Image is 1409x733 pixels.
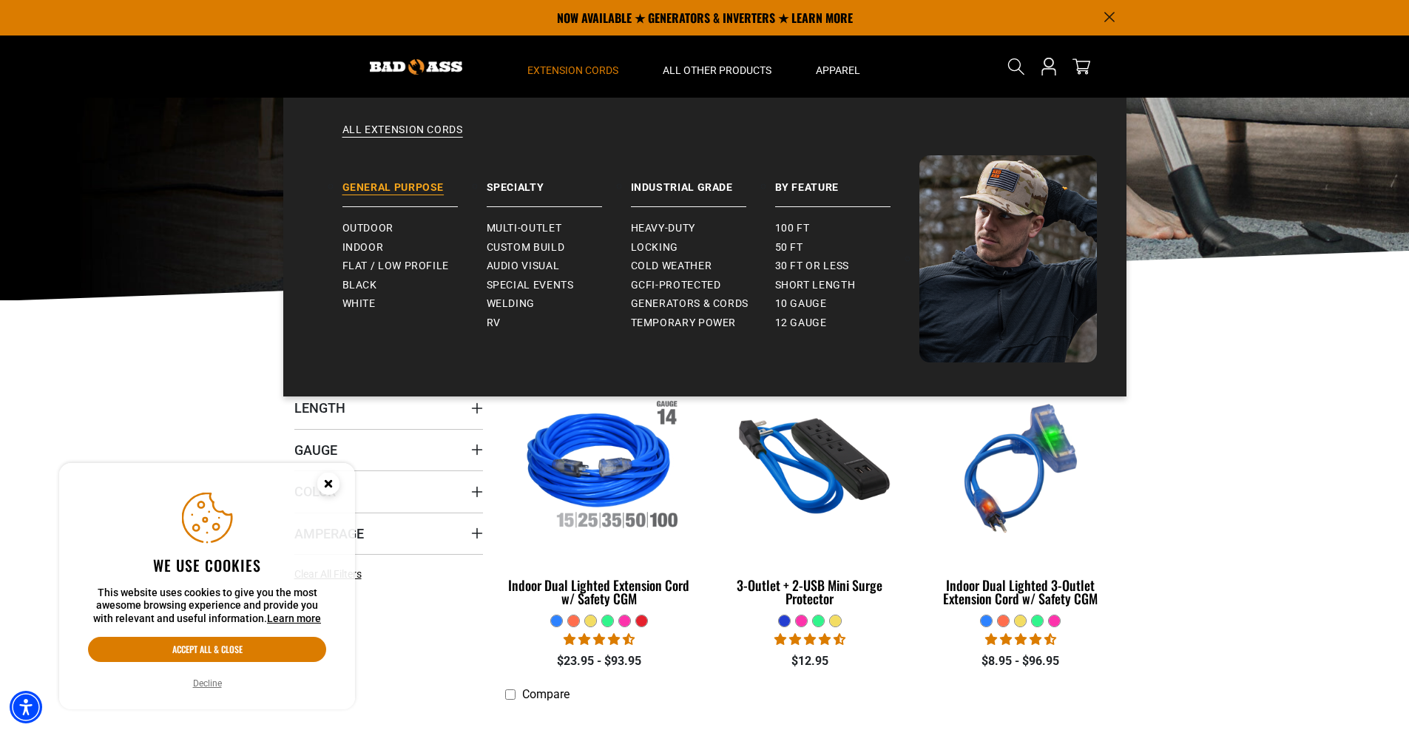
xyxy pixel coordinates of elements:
[631,222,695,235] span: Heavy-Duty
[505,36,641,98] summary: Extension Cords
[487,314,631,333] a: RV
[775,155,919,207] a: By Feature
[342,155,487,207] a: General Purpose
[926,578,1115,605] div: Indoor Dual Lighted 3-Outlet Extension Cord w/ Safety CGM
[927,383,1114,553] img: blue
[487,276,631,295] a: Special Events
[294,399,345,416] span: Length
[631,260,712,273] span: Cold Weather
[775,257,919,276] a: 30 ft or less
[631,317,737,330] span: Temporary Power
[1004,55,1028,78] summary: Search
[775,219,919,238] a: 100 ft
[631,219,775,238] a: Heavy-Duty
[631,257,775,276] a: Cold Weather
[505,652,694,670] div: $23.95 - $93.95
[189,676,226,691] button: Decline
[775,317,827,330] span: 12 gauge
[631,155,775,207] a: Industrial Grade
[487,317,501,330] span: RV
[631,294,775,314] a: Generators & Cords
[775,260,849,273] span: 30 ft or less
[342,257,487,276] a: Flat / Low Profile
[294,429,483,470] summary: Gauge
[775,279,856,292] span: Short Length
[775,241,803,254] span: 50 ft
[522,687,570,701] span: Compare
[631,238,775,257] a: Locking
[794,36,882,98] summary: Apparel
[487,222,562,235] span: Multi-Outlet
[1070,58,1093,75] a: cart
[342,222,393,235] span: Outdoor
[527,64,618,77] span: Extension Cords
[487,260,560,273] span: Audio Visual
[775,276,919,295] a: Short Length
[985,632,1056,646] span: 4.33 stars
[342,241,384,254] span: Indoor
[267,612,321,624] a: This website uses cookies to give you the most awesome browsing experience and provide you with r...
[631,314,775,333] a: Temporary Power
[342,276,487,295] a: Black
[715,578,904,605] div: 3-Outlet + 2-USB Mini Surge Protector
[487,155,631,207] a: Specialty
[774,632,845,646] span: 4.36 stars
[59,463,355,710] aside: Cookie Consent
[717,383,903,553] img: blue
[294,470,483,512] summary: Color
[487,294,631,314] a: Welding
[715,652,904,670] div: $12.95
[631,276,775,295] a: GCFI-Protected
[715,376,904,614] a: blue 3-Outlet + 2-USB Mini Surge Protector
[926,376,1115,614] a: blue Indoor Dual Lighted 3-Outlet Extension Cord w/ Safety CGM
[775,238,919,257] a: 50 ft
[1037,36,1061,98] a: Open this option
[342,279,377,292] span: Black
[88,637,326,662] button: Accept all & close
[775,297,827,311] span: 10 gauge
[487,257,631,276] a: Audio Visual
[294,513,483,554] summary: Amperage
[88,555,326,575] h2: We use cookies
[342,297,376,311] span: White
[294,387,483,428] summary: Length
[775,222,810,235] span: 100 ft
[775,294,919,314] a: 10 gauge
[506,383,692,553] img: Indoor Dual Lighted Extension Cord w/ Safety CGM
[342,238,487,257] a: Indoor
[505,376,694,614] a: Indoor Dual Lighted Extension Cord w/ Safety CGM Indoor Dual Lighted Extension Cord w/ Safety CGM
[342,294,487,314] a: White
[313,123,1097,155] a: All Extension Cords
[919,155,1097,362] img: Bad Ass Extension Cords
[641,36,794,98] summary: All Other Products
[342,260,450,273] span: Flat / Low Profile
[816,64,860,77] span: Apparel
[663,64,771,77] span: All Other Products
[10,691,42,723] div: Accessibility Menu
[487,279,574,292] span: Special Events
[926,652,1115,670] div: $8.95 - $96.95
[631,297,749,311] span: Generators & Cords
[487,238,631,257] a: Custom Build
[487,297,535,311] span: Welding
[505,578,694,605] div: Indoor Dual Lighted Extension Cord w/ Safety CGM
[487,241,565,254] span: Custom Build
[370,59,462,75] img: Bad Ass Extension Cords
[631,241,678,254] span: Locking
[342,219,487,238] a: Outdoor
[294,442,337,459] span: Gauge
[487,219,631,238] a: Multi-Outlet
[564,632,635,646] span: 4.40 stars
[631,279,721,292] span: GCFI-Protected
[88,587,326,626] p: This website uses cookies to give you the most awesome browsing experience and provide you with r...
[302,463,355,509] button: Close this option
[775,314,919,333] a: 12 gauge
